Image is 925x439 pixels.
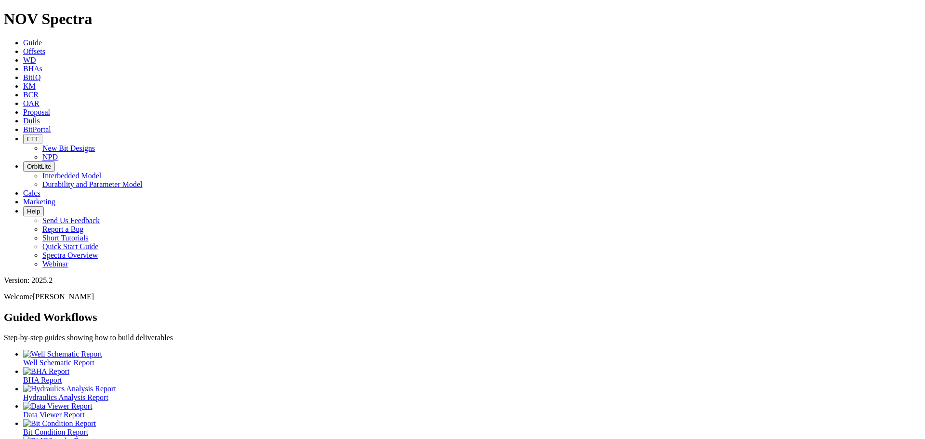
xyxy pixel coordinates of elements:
a: BCR [23,91,39,99]
a: WD [23,56,36,64]
a: KM [23,82,36,90]
span: Well Schematic Report [23,359,94,367]
a: BitPortal [23,125,51,133]
a: Dulls [23,117,40,125]
span: Bit Condition Report [23,428,88,436]
button: FTT [23,134,42,144]
a: Durability and Parameter Model [42,180,143,188]
a: Data Viewer Report Data Viewer Report [23,402,921,419]
a: BHAs [23,65,42,73]
a: Quick Start Guide [42,242,98,251]
a: Webinar [42,260,68,268]
span: [PERSON_NAME] [33,293,94,301]
a: Interbedded Model [42,172,101,180]
button: Help [23,206,44,216]
a: NPD [42,153,58,161]
a: Spectra Overview [42,251,98,259]
a: Well Schematic Report Well Schematic Report [23,350,921,367]
a: Hydraulics Analysis Report Hydraulics Analysis Report [23,385,921,401]
a: Report a Bug [42,225,83,233]
p: Welcome [4,293,921,301]
a: BHA Report BHA Report [23,367,921,384]
div: Version: 2025.2 [4,276,921,285]
a: OAR [23,99,40,107]
a: Send Us Feedback [42,216,100,225]
span: OrbitLite [27,163,51,170]
a: BitIQ [23,73,40,81]
img: BHA Report [23,367,69,376]
a: Calcs [23,189,40,197]
span: FTT [27,135,39,143]
a: Proposal [23,108,50,116]
span: Hydraulics Analysis Report [23,393,108,401]
p: Step-by-step guides showing how to build deliverables [4,333,921,342]
img: Well Schematic Report [23,350,102,359]
a: New Bit Designs [42,144,95,152]
img: Data Viewer Report [23,402,92,411]
img: Bit Condition Report [23,419,96,428]
span: Data Viewer Report [23,411,85,419]
h1: NOV Spectra [4,10,921,28]
a: Marketing [23,198,55,206]
img: Hydraulics Analysis Report [23,385,116,393]
button: OrbitLite [23,161,55,172]
a: Short Tutorials [42,234,89,242]
a: Bit Condition Report Bit Condition Report [23,419,921,436]
a: Offsets [23,47,45,55]
span: BHA Report [23,376,62,384]
span: Help [27,208,40,215]
a: Guide [23,39,42,47]
h2: Guided Workflows [4,311,921,324]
